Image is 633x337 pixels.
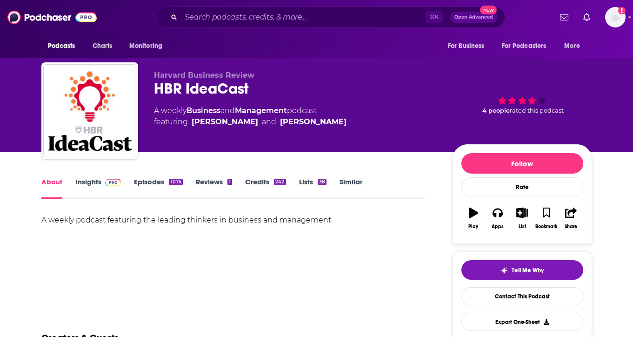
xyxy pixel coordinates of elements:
[245,177,286,199] a: Credits242
[7,8,97,26] img: Podchaser - Follow, Share and Rate Podcasts
[155,7,505,28] div: Search podcasts, credits, & more...
[500,267,508,274] img: tell me why sparkle
[105,179,121,186] img: Podchaser Pro
[154,116,346,128] span: featuring
[48,40,75,53] span: Podcasts
[123,37,174,55] button: open menu
[556,9,572,25] a: Show notifications dropdown
[512,267,544,274] span: Tell Me Why
[492,224,504,229] div: Apps
[486,202,510,235] button: Apps
[558,37,592,55] button: open menu
[605,7,626,27] img: User Profile
[605,7,626,27] button: Show profile menu
[441,37,496,55] button: open menu
[502,40,546,53] span: For Podcasters
[534,202,559,235] button: Bookmark
[454,15,493,20] span: Open Advanced
[87,37,118,55] a: Charts
[559,202,583,235] button: Share
[535,224,557,229] div: Bookmark
[192,116,258,128] a: [PERSON_NAME]
[461,177,583,196] div: Rate
[41,37,87,55] button: open menu
[461,313,583,331] button: Export One-Sheet
[154,71,254,80] span: Harvard Business Review
[280,116,346,128] a: [PERSON_NAME]
[480,6,497,14] span: New
[461,287,583,305] a: Contact This Podcast
[43,64,136,157] img: HBR IdeaCast
[605,7,626,27] span: Logged in as rpearson
[299,177,326,199] a: Lists38
[154,105,346,128] div: A weekly podcast
[318,179,326,185] div: 38
[235,106,287,115] a: Management
[496,37,560,55] button: open menu
[618,7,626,14] svg: Add a profile image
[450,12,497,23] button: Open AdvancedNew
[461,260,583,280] button: tell me why sparkleTell Me Why
[510,107,564,114] span: rated this podcast
[134,177,182,199] a: Episodes1075
[262,116,276,128] span: and
[220,106,235,115] span: and
[468,224,478,229] div: Play
[196,177,232,199] a: Reviews1
[565,224,577,229] div: Share
[274,179,286,185] div: 242
[461,153,583,174] button: Follow
[453,71,592,128] div: 4 peoplerated this podcast
[129,40,162,53] span: Monitoring
[41,214,425,227] div: A weekly podcast featuring the leading thinkers in business and management.
[41,177,62,199] a: About
[187,106,220,115] a: Business
[461,202,486,235] button: Play
[448,40,485,53] span: For Business
[340,177,362,199] a: Similar
[75,177,121,199] a: InsightsPodchaser Pro
[426,11,443,23] span: ⌘ K
[169,179,182,185] div: 1075
[519,224,526,229] div: List
[181,10,426,25] input: Search podcasts, credits, & more...
[580,9,594,25] a: Show notifications dropdown
[227,179,232,185] div: 1
[93,40,113,53] span: Charts
[510,202,534,235] button: List
[482,107,510,114] span: 4 people
[564,40,580,53] span: More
